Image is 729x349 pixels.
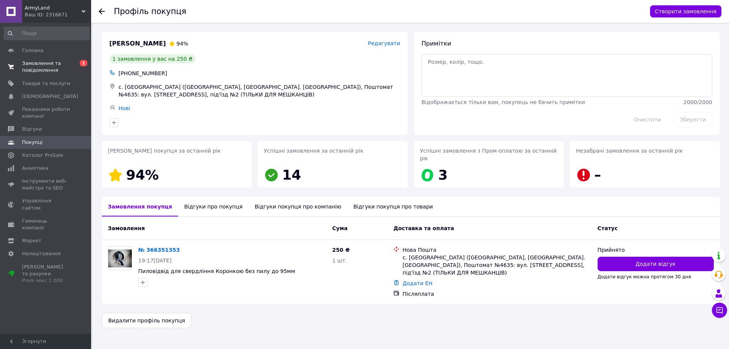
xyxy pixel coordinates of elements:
[22,218,70,231] span: Гаманець компанії
[420,148,557,161] span: Успішні замовлення з Пром-оплатою за останній рік
[347,197,439,216] div: Відгуки покупця про товари
[138,268,295,274] a: Пиловідвід для свердління Коронкою без пилу до 95мм
[22,178,70,191] span: Інструменти веб-майстра та SEO
[22,47,43,54] span: Головна
[22,277,70,284] div: Prom мікс 1 000
[598,225,618,231] span: Статус
[421,40,451,47] span: Примітки
[402,280,432,286] a: Додати ЕН
[102,313,191,328] button: Видалити профіль покупця
[332,247,350,253] span: 250 ₴
[108,250,132,267] img: Фото товару
[178,197,248,216] div: Відгуки про покупця
[421,99,585,105] span: Відображається тільки вам, покупець не бачить примітки
[22,152,63,159] span: Каталог ProSale
[22,80,70,87] span: Товари та послуги
[22,250,61,257] span: Налаштування
[99,8,105,15] div: Повернутися назад
[650,5,721,17] button: Створити замовлення
[22,60,70,74] span: Замовлення та повідомлення
[22,93,78,100] span: [DEMOGRAPHIC_DATA]
[138,257,172,264] span: 19:17[DATE]
[332,257,347,264] span: 1 шт.
[126,167,159,183] span: 94%
[114,7,186,16] h1: Профіль покупця
[368,40,400,46] span: Редагувати
[402,290,591,298] div: Післяплата
[282,167,301,183] span: 14
[402,254,591,276] div: с. [GEOGRAPHIC_DATA] ([GEOGRAPHIC_DATA], [GEOGRAPHIC_DATA]. [GEOGRAPHIC_DATA]), Поштомат №4635: в...
[118,105,130,111] a: Нові
[177,41,188,47] span: 94%
[117,68,402,79] div: [PHONE_NUMBER]
[598,246,714,254] div: Прийнято
[138,247,180,253] a: № 366351353
[25,5,82,11] span: ArmyLand
[109,54,196,63] div: 1 замовлення у вас на 250 ₴
[4,27,90,40] input: Пошук
[264,148,363,154] span: Успішні замовлення за останній рік
[25,11,91,18] div: Ваш ID: 2316671
[22,106,70,120] span: Показники роботи компанії
[576,148,683,154] span: Незабрані замовлення за останній рік
[636,260,675,268] span: Додати відгук
[598,257,714,271] button: Додати відгук
[598,274,691,280] span: Додати відгук можна протягом 30 дня
[108,225,145,231] span: Замовлення
[22,237,41,244] span: Маркет
[102,197,178,216] div: Замовлення покупця
[438,167,448,183] span: 3
[108,148,221,154] span: [PERSON_NAME] покупця за останній рік
[393,225,454,231] span: Доставка та оплата
[402,246,591,254] div: Нова Пошта
[683,99,712,105] span: 2000 / 2000
[109,39,166,48] span: [PERSON_NAME]
[22,165,48,172] span: Аналітика
[249,197,347,216] div: Відгуки покупця про компанію
[712,303,727,318] button: Чат з покупцем
[22,197,70,211] span: Управління сайтом
[332,225,347,231] span: Cума
[22,126,42,133] span: Відгуки
[117,82,402,100] div: с. [GEOGRAPHIC_DATA] ([GEOGRAPHIC_DATA], [GEOGRAPHIC_DATA]. [GEOGRAPHIC_DATA]), Поштомат №4635: в...
[80,60,87,66] span: 1
[22,139,43,146] span: Покупці
[108,246,132,270] a: Фото товару
[22,264,70,284] span: [PERSON_NAME] та рахунки
[594,167,601,183] span: –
